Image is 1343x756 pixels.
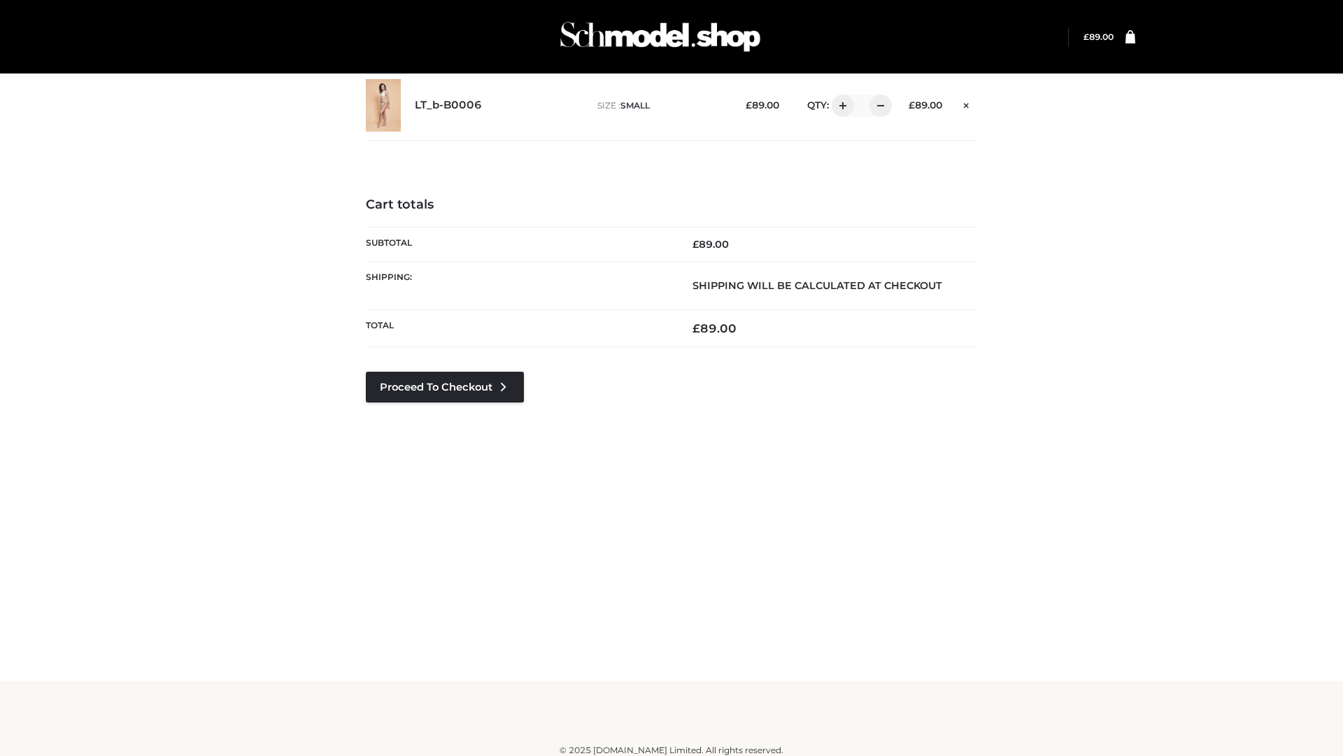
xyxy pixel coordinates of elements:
[1083,31,1114,42] bdi: 89.00
[1083,31,1114,42] a: £89.00
[746,99,779,111] bdi: 89.00
[909,99,942,111] bdi: 89.00
[620,100,650,111] span: SMALL
[956,94,977,113] a: Remove this item
[366,197,977,213] h4: Cart totals
[366,79,401,132] img: LT_b-B0006 - SMALL
[366,227,671,261] th: Subtotal
[415,99,482,112] a: LT_b-B0006
[793,94,887,117] div: QTY:
[555,9,765,64] img: Schmodel Admin 964
[692,321,737,335] bdi: 89.00
[366,372,524,402] a: Proceed to Checkout
[366,261,671,309] th: Shipping:
[692,279,942,292] strong: Shipping will be calculated at checkout
[692,321,700,335] span: £
[597,99,724,112] p: size :
[909,99,915,111] span: £
[1083,31,1089,42] span: £
[692,238,729,251] bdi: 89.00
[692,238,699,251] span: £
[366,310,671,347] th: Total
[746,99,752,111] span: £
